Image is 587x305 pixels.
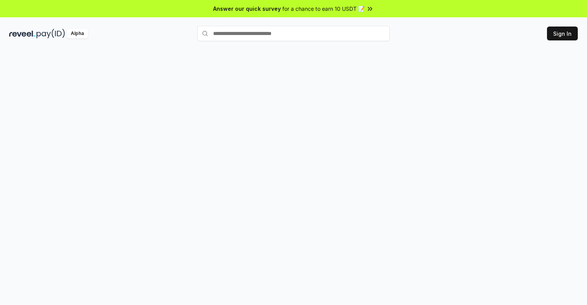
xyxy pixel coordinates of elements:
[213,5,281,13] span: Answer our quick survey
[547,27,578,40] button: Sign In
[67,29,88,38] div: Alpha
[282,5,365,13] span: for a chance to earn 10 USDT 📝
[37,29,65,38] img: pay_id
[9,29,35,38] img: reveel_dark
